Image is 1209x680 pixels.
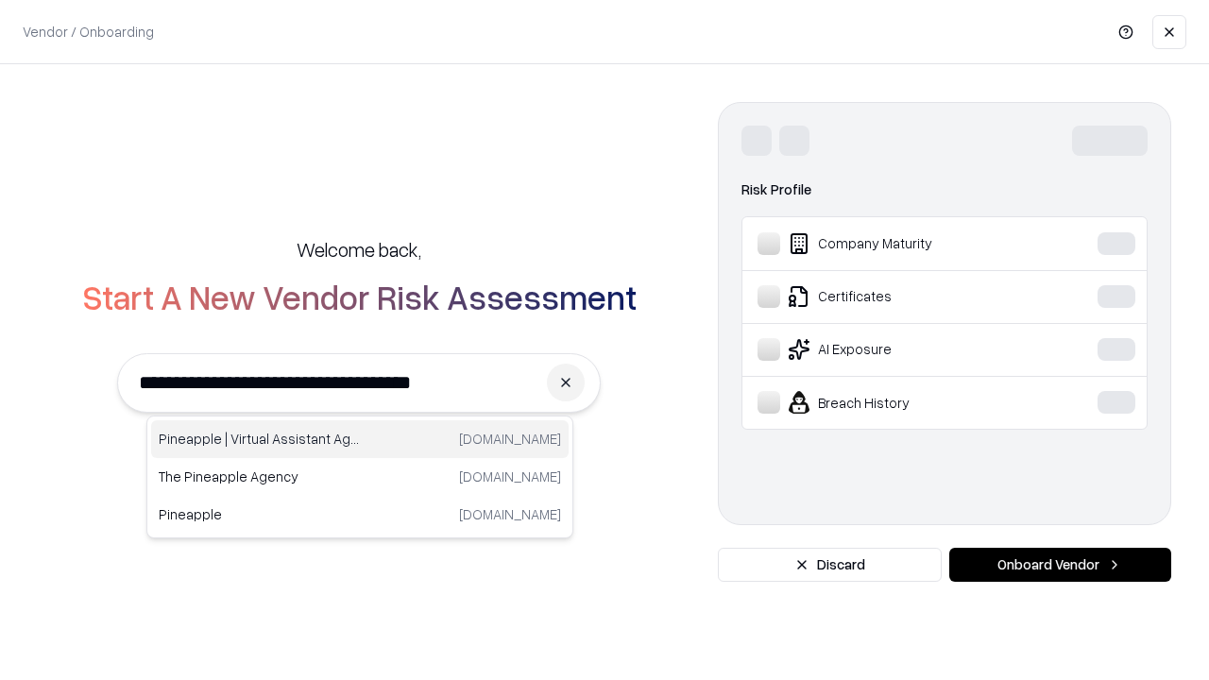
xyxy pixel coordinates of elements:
div: Certificates [758,285,1040,308]
p: The Pineapple Agency [159,467,360,486]
p: [DOMAIN_NAME] [459,429,561,449]
h2: Start A New Vendor Risk Assessment [82,278,637,315]
p: Pineapple [159,504,360,524]
div: Company Maturity [758,232,1040,255]
h5: Welcome back, [297,236,421,263]
button: Discard [718,548,942,582]
div: Risk Profile [741,178,1148,201]
p: Pineapple | Virtual Assistant Agency [159,429,360,449]
button: Onboard Vendor [949,548,1171,582]
div: Breach History [758,391,1040,414]
p: Vendor / Onboarding [23,22,154,42]
div: AI Exposure [758,338,1040,361]
p: [DOMAIN_NAME] [459,504,561,524]
div: Suggestions [146,416,573,538]
p: [DOMAIN_NAME] [459,467,561,486]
